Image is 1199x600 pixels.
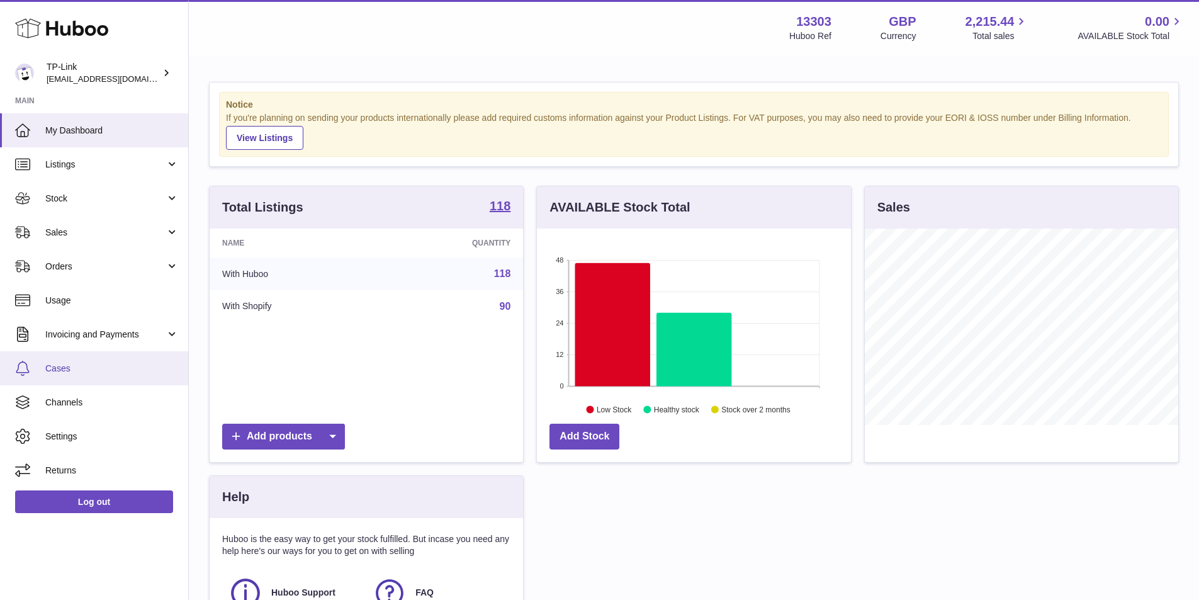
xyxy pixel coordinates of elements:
[796,13,831,30] strong: 13303
[722,405,791,414] text: Stock over 2 months
[1078,13,1184,42] a: 0.00 AVAILABLE Stock Total
[45,295,179,307] span: Usage
[556,288,564,295] text: 36
[881,30,916,42] div: Currency
[889,13,916,30] strong: GBP
[415,587,434,599] span: FAQ
[965,13,1029,42] a: 2,215.44 Total sales
[45,465,179,477] span: Returns
[877,199,910,216] h3: Sales
[271,587,335,599] span: Huboo Support
[490,200,510,212] strong: 118
[45,261,166,273] span: Orders
[210,258,379,290] td: With Huboo
[494,268,511,279] a: 118
[972,30,1028,42] span: Total sales
[15,490,173,513] a: Log out
[45,159,166,171] span: Listings
[789,30,831,42] div: Huboo Ref
[222,199,303,216] h3: Total Listings
[556,319,564,327] text: 24
[965,13,1015,30] span: 2,215.44
[45,397,179,409] span: Channels
[222,489,249,506] h3: Help
[47,74,185,84] span: [EMAIL_ADDRESS][DOMAIN_NAME]
[549,424,619,450] a: Add Stock
[549,199,690,216] h3: AVAILABLE Stock Total
[210,229,379,258] th: Name
[500,301,511,312] a: 90
[379,229,524,258] th: Quantity
[45,329,166,341] span: Invoicing and Payments
[1078,30,1184,42] span: AVAILABLE Stock Total
[45,125,179,137] span: My Dashboard
[556,351,564,358] text: 12
[560,382,564,390] text: 0
[597,405,632,414] text: Low Stock
[654,405,700,414] text: Healthy stock
[15,64,34,82] img: gaby.chen@tp-link.com
[45,431,179,443] span: Settings
[45,193,166,205] span: Stock
[490,200,510,215] a: 118
[226,112,1162,150] div: If you're planning on sending your products internationally please add required customs informati...
[226,126,303,150] a: View Listings
[45,227,166,239] span: Sales
[1145,13,1169,30] span: 0.00
[45,363,179,375] span: Cases
[210,290,379,323] td: With Shopify
[556,256,564,264] text: 48
[222,424,345,450] a: Add products
[47,61,160,85] div: TP-Link
[226,99,1162,111] strong: Notice
[222,533,510,557] p: Huboo is the easy way to get your stock fulfilled. But incase you need any help here's our ways f...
